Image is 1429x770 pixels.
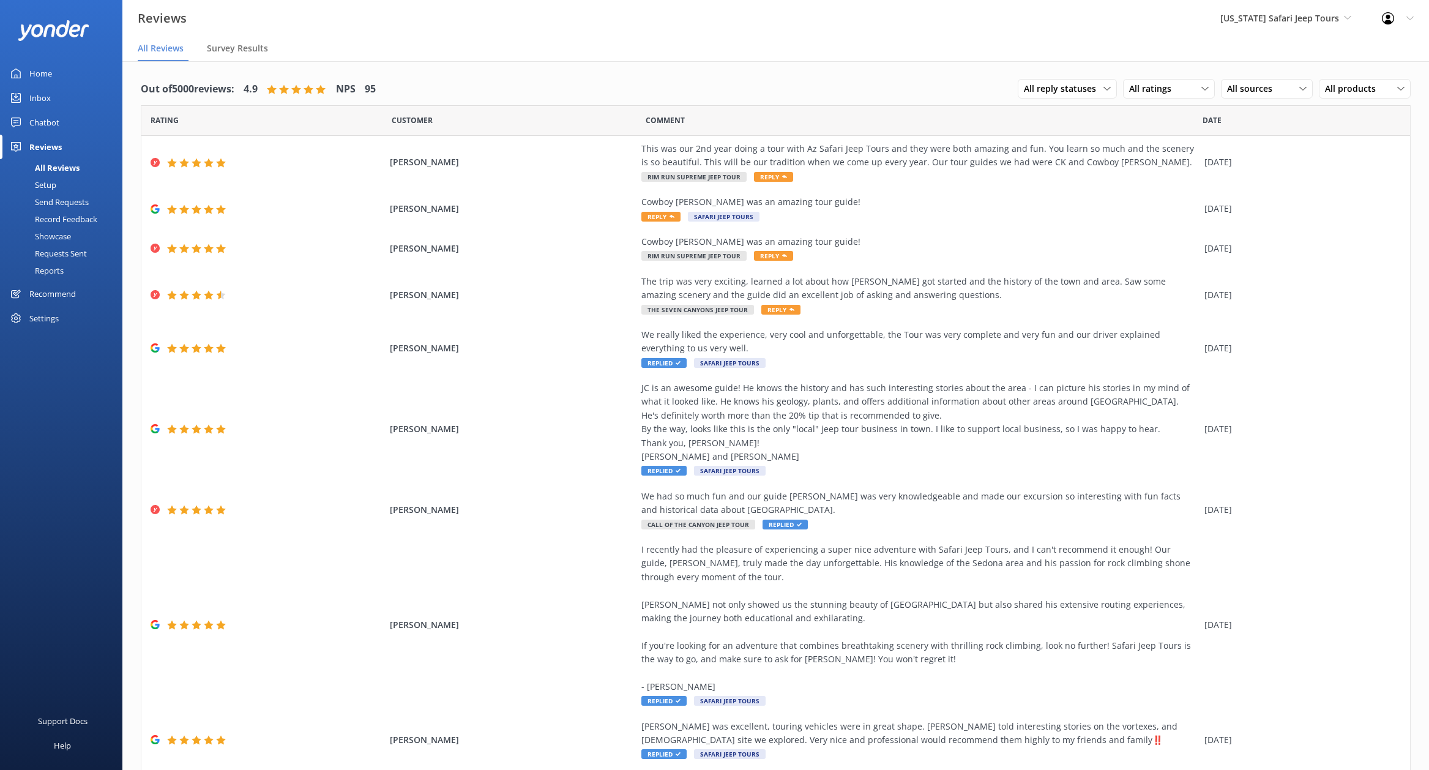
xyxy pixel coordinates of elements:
[641,235,1198,249] div: Cowboy [PERSON_NAME] was an amazing tour guide!
[1204,342,1395,355] div: [DATE]
[7,228,71,245] div: Showcase
[29,282,76,306] div: Recommend
[754,172,793,182] span: Reply
[138,42,184,54] span: All Reviews
[641,720,1198,747] div: [PERSON_NAME] was excellent, touring vehicles were in great shape. [PERSON_NAME] told interesting...
[641,466,687,476] span: Replied
[694,358,766,368] span: Safari Jeep Tours
[244,81,258,97] h4: 4.9
[390,288,635,302] span: [PERSON_NAME]
[29,135,62,159] div: Reviews
[29,110,59,135] div: Chatbot
[1024,82,1103,95] span: All reply statuses
[641,490,1198,517] div: We had so much fun and our guide [PERSON_NAME] was very knowledgeable and made our excursion so i...
[1204,422,1395,436] div: [DATE]
[390,342,635,355] span: [PERSON_NAME]
[1325,82,1383,95] span: All products
[390,733,635,747] span: [PERSON_NAME]
[7,159,80,176] div: All Reviews
[646,114,685,126] span: Question
[688,212,759,222] span: Safari Jeep Tours
[641,195,1198,209] div: Cowboy [PERSON_NAME] was an amazing tour guide!
[29,61,52,86] div: Home
[390,618,635,632] span: [PERSON_NAME]
[7,159,122,176] a: All Reviews
[7,245,122,262] a: Requests Sent
[207,42,268,54] span: Survey Results
[7,262,64,279] div: Reports
[1204,288,1395,302] div: [DATE]
[694,696,766,706] span: Safari Jeep Tours
[641,172,747,182] span: Rim Run Supreme Jeep Tour
[641,543,1198,693] div: I recently had the pleasure of experiencing a super nice adventure with Safari Jeep Tours, and I ...
[7,193,122,211] a: Send Requests
[1129,82,1179,95] span: All ratings
[390,242,635,255] span: [PERSON_NAME]
[1203,114,1222,126] span: Date
[7,193,89,211] div: Send Requests
[18,20,89,40] img: yonder-white-logo.png
[390,422,635,436] span: [PERSON_NAME]
[641,520,755,529] span: Call of the Canyon Jeep Tour
[7,176,122,193] a: Setup
[7,211,97,228] div: Record Feedback
[641,142,1198,170] div: This was our 2nd year doing a tour with Az Safari Jeep Tours and they were both amazing and fun. ...
[761,305,800,315] span: Reply
[1204,618,1395,632] div: [DATE]
[1204,202,1395,215] div: [DATE]
[641,305,754,315] span: The Seven Canyons Jeep Tour
[641,328,1198,356] div: We really liked the experience, very cool and unforgettable, the Tour was very complete and very ...
[54,733,71,758] div: Help
[7,262,122,279] a: Reports
[7,245,87,262] div: Requests Sent
[29,86,51,110] div: Inbox
[38,709,88,733] div: Support Docs
[641,251,747,261] span: Rim Run Supreme Jeep Tour
[392,114,433,126] span: Date
[763,520,808,529] span: Replied
[7,176,56,193] div: Setup
[641,381,1198,463] div: JC is an awesome guide! He knows the history and has such interesting stories about the area - I ...
[641,212,681,222] span: Reply
[1227,82,1280,95] span: All sources
[141,81,234,97] h4: Out of 5000 reviews:
[1204,733,1395,747] div: [DATE]
[1204,503,1395,517] div: [DATE]
[1204,242,1395,255] div: [DATE]
[138,9,187,28] h3: Reviews
[754,251,793,261] span: Reply
[641,749,687,759] span: Replied
[7,228,122,245] a: Showcase
[694,749,766,759] span: Safari Jeep Tours
[151,114,179,126] span: Date
[29,306,59,331] div: Settings
[390,503,635,517] span: [PERSON_NAME]
[390,202,635,215] span: [PERSON_NAME]
[1220,12,1339,24] span: [US_STATE] Safari Jeep Tours
[1204,155,1395,169] div: [DATE]
[336,81,356,97] h4: NPS
[641,358,687,368] span: Replied
[694,466,766,476] span: Safari Jeep Tours
[641,275,1198,302] div: The trip was very exciting, learned a lot about how [PERSON_NAME] got started and the history of ...
[641,696,687,706] span: Replied
[365,81,376,97] h4: 95
[7,211,122,228] a: Record Feedback
[390,155,635,169] span: [PERSON_NAME]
